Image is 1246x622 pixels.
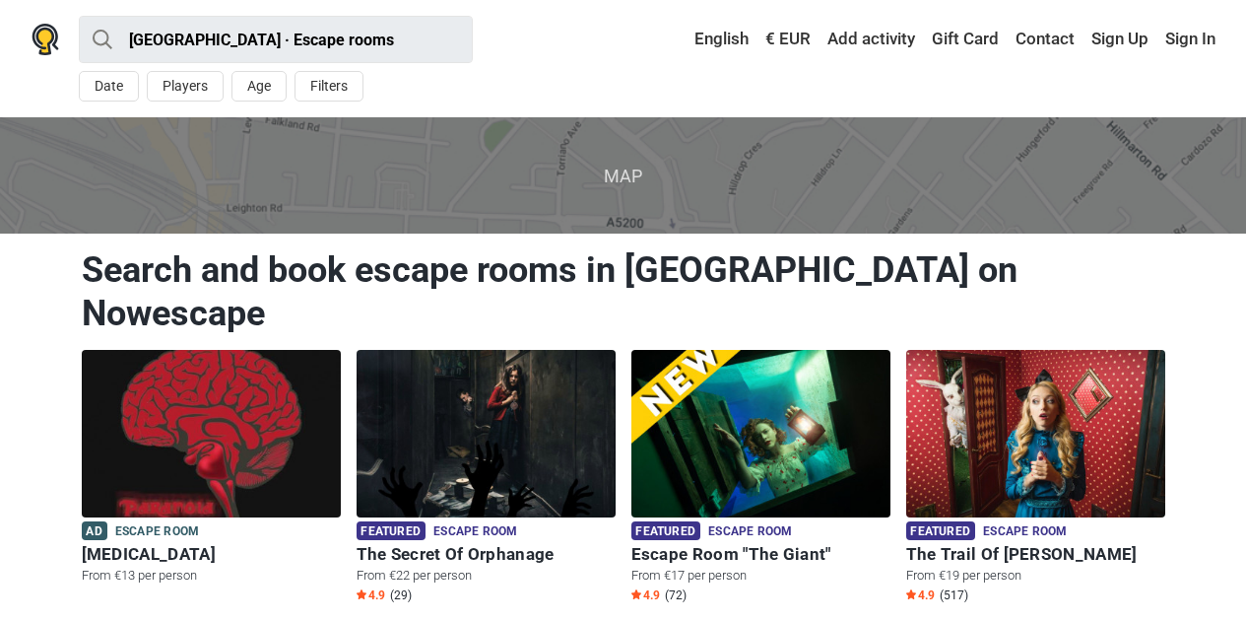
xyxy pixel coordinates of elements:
[631,567,890,585] p: From €17 per person
[357,521,426,540] span: Featured
[665,587,687,603] span: (72)
[357,587,385,603] span: 4.9
[115,521,199,543] span: Escape room
[708,521,792,543] span: Escape room
[357,589,366,599] img: Star
[82,350,341,588] a: Paranoia Ad Escape room [MEDICAL_DATA] From €13 per person
[82,521,107,540] span: Ad
[631,521,700,540] span: Featured
[1160,22,1215,57] a: Sign In
[906,567,1165,585] p: From €19 per person
[1086,22,1153,57] a: Sign Up
[906,350,1165,607] a: The Trail Of Alice Featured Escape room The Trail Of [PERSON_NAME] From €19 per person Star4.9 (517)
[79,71,139,102] button: Date
[390,587,412,603] span: (29)
[631,350,890,607] a: Escape Room "The Giant" Featured Escape room Escape Room "The Giant" From €17 per person Star4.9 ...
[1011,22,1080,57] a: Contact
[32,24,59,55] img: Nowescape logo
[631,589,641,599] img: Star
[357,567,616,585] p: From €22 per person
[82,567,341,585] p: From €13 per person
[357,544,616,565] h6: The Secret Of Orphanage
[927,22,1004,57] a: Gift Card
[906,350,1165,518] img: The Trail Of Alice
[82,544,341,565] h6: [MEDICAL_DATA]
[631,350,890,518] img: Escape Room "The Giant"
[906,521,975,540] span: Featured
[82,248,1165,335] h1: Search and book escape rooms in [GEOGRAPHIC_DATA] on Nowescape
[906,587,935,603] span: 4.9
[906,589,916,599] img: Star
[357,350,616,607] a: The Secret Of Orphanage Featured Escape room The Secret Of Orphanage From €22 per person Star4.9 ...
[760,22,816,57] a: € EUR
[681,33,694,46] img: English
[822,22,920,57] a: Add activity
[983,521,1067,543] span: Escape room
[82,350,341,518] img: Paranoia
[906,544,1165,565] h6: The Trail Of [PERSON_NAME]
[433,521,517,543] span: Escape room
[676,22,754,57] a: English
[940,587,968,603] span: (517)
[147,71,224,102] button: Players
[295,71,363,102] button: Filters
[631,587,660,603] span: 4.9
[357,350,616,518] img: The Secret Of Orphanage
[231,71,287,102] button: Age
[79,16,473,63] input: try “London”
[631,544,890,565] h6: Escape Room "The Giant"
